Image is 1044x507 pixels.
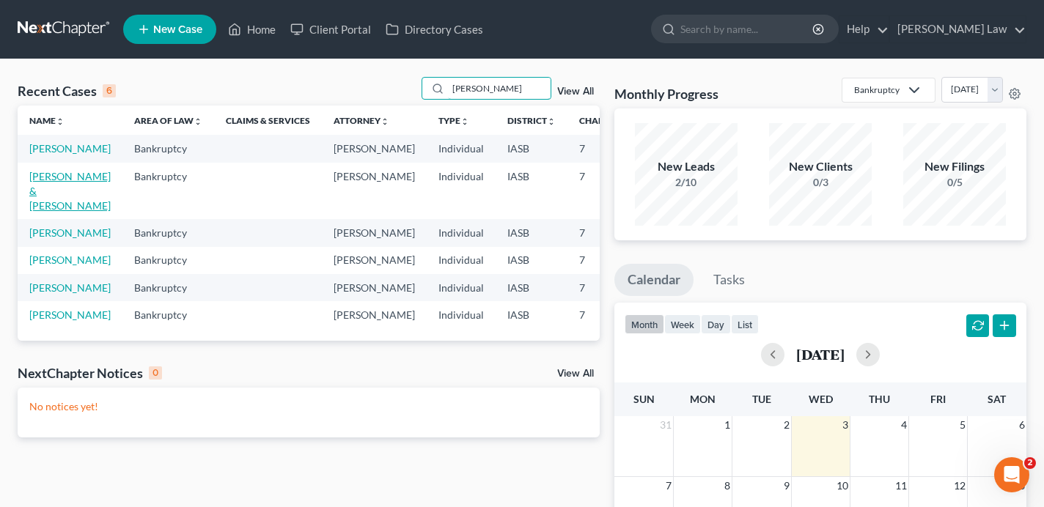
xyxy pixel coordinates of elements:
[903,158,1006,175] div: New Filings
[122,301,214,328] td: Bankruptcy
[614,85,718,103] h3: Monthly Progress
[890,16,1026,42] a: [PERSON_NAME] Law
[701,314,731,334] button: day
[283,16,378,42] a: Client Portal
[680,15,815,42] input: Search by name...
[496,135,567,162] td: IASB
[427,219,496,246] td: Individual
[658,416,673,434] span: 31
[29,142,111,155] a: [PERSON_NAME]
[567,247,641,274] td: 7
[427,163,496,219] td: Individual
[839,16,889,42] a: Help
[29,115,65,126] a: Nameunfold_more
[994,457,1029,492] iframe: Intercom live chat
[782,416,791,434] span: 2
[322,219,427,246] td: [PERSON_NAME]
[427,301,496,328] td: Individual
[153,24,202,35] span: New Case
[835,477,850,495] span: 10
[633,393,655,405] span: Sun
[625,314,664,334] button: month
[809,393,833,405] span: Wed
[869,393,890,405] span: Thu
[334,115,389,126] a: Attorneyunfold_more
[322,301,427,328] td: [PERSON_NAME]
[567,301,641,328] td: 7
[29,253,111,266] a: [PERSON_NAME]
[952,477,967,495] span: 12
[496,219,567,246] td: IASB
[900,416,908,434] span: 4
[322,247,427,274] td: [PERSON_NAME]
[122,135,214,162] td: Bankruptcy
[567,135,641,162] td: 7
[29,170,111,212] a: [PERSON_NAME] & [PERSON_NAME]
[194,117,202,126] i: unfold_more
[29,281,111,294] a: [PERSON_NAME]
[854,84,900,96] div: Bankruptcy
[723,477,732,495] span: 8
[958,416,967,434] span: 5
[547,117,556,126] i: unfold_more
[496,247,567,274] td: IASB
[567,163,641,219] td: 7
[103,84,116,97] div: 6
[731,314,759,334] button: list
[769,175,872,190] div: 0/3
[322,274,427,301] td: [PERSON_NAME]
[1018,416,1026,434] span: 6
[221,16,283,42] a: Home
[796,347,845,362] h2: [DATE]
[496,274,567,301] td: IASB
[930,393,946,405] span: Fri
[122,247,214,274] td: Bankruptcy
[460,117,469,126] i: unfold_more
[841,416,850,434] span: 3
[438,115,469,126] a: Typeunfold_more
[557,369,594,379] a: View All
[664,477,673,495] span: 7
[690,393,716,405] span: Mon
[56,117,65,126] i: unfold_more
[18,82,116,100] div: Recent Cases
[322,163,427,219] td: [PERSON_NAME]
[752,393,771,405] span: Tue
[567,274,641,301] td: 7
[427,274,496,301] td: Individual
[903,175,1006,190] div: 0/5
[769,158,872,175] div: New Clients
[988,393,1006,405] span: Sat
[149,366,162,380] div: 0
[214,106,322,135] th: Claims & Services
[579,115,629,126] a: Chapterunfold_more
[614,264,694,296] a: Calendar
[322,135,427,162] td: [PERSON_NAME]
[557,86,594,97] a: View All
[29,226,111,239] a: [PERSON_NAME]
[567,219,641,246] td: 7
[29,399,588,414] p: No notices yet!
[782,477,791,495] span: 9
[1024,457,1036,469] span: 2
[635,175,738,190] div: 2/10
[29,308,111,321] a: [PERSON_NAME]
[635,158,738,175] div: New Leads
[507,115,556,126] a: Districtunfold_more
[122,163,214,219] td: Bankruptcy
[427,247,496,274] td: Individual
[496,301,567,328] td: IASB
[122,219,214,246] td: Bankruptcy
[448,78,551,99] input: Search by name...
[18,364,162,382] div: NextChapter Notices
[378,16,490,42] a: Directory Cases
[664,314,701,334] button: week
[122,274,214,301] td: Bankruptcy
[700,264,758,296] a: Tasks
[894,477,908,495] span: 11
[496,163,567,219] td: IASB
[381,117,389,126] i: unfold_more
[134,115,202,126] a: Area of Lawunfold_more
[427,135,496,162] td: Individual
[723,416,732,434] span: 1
